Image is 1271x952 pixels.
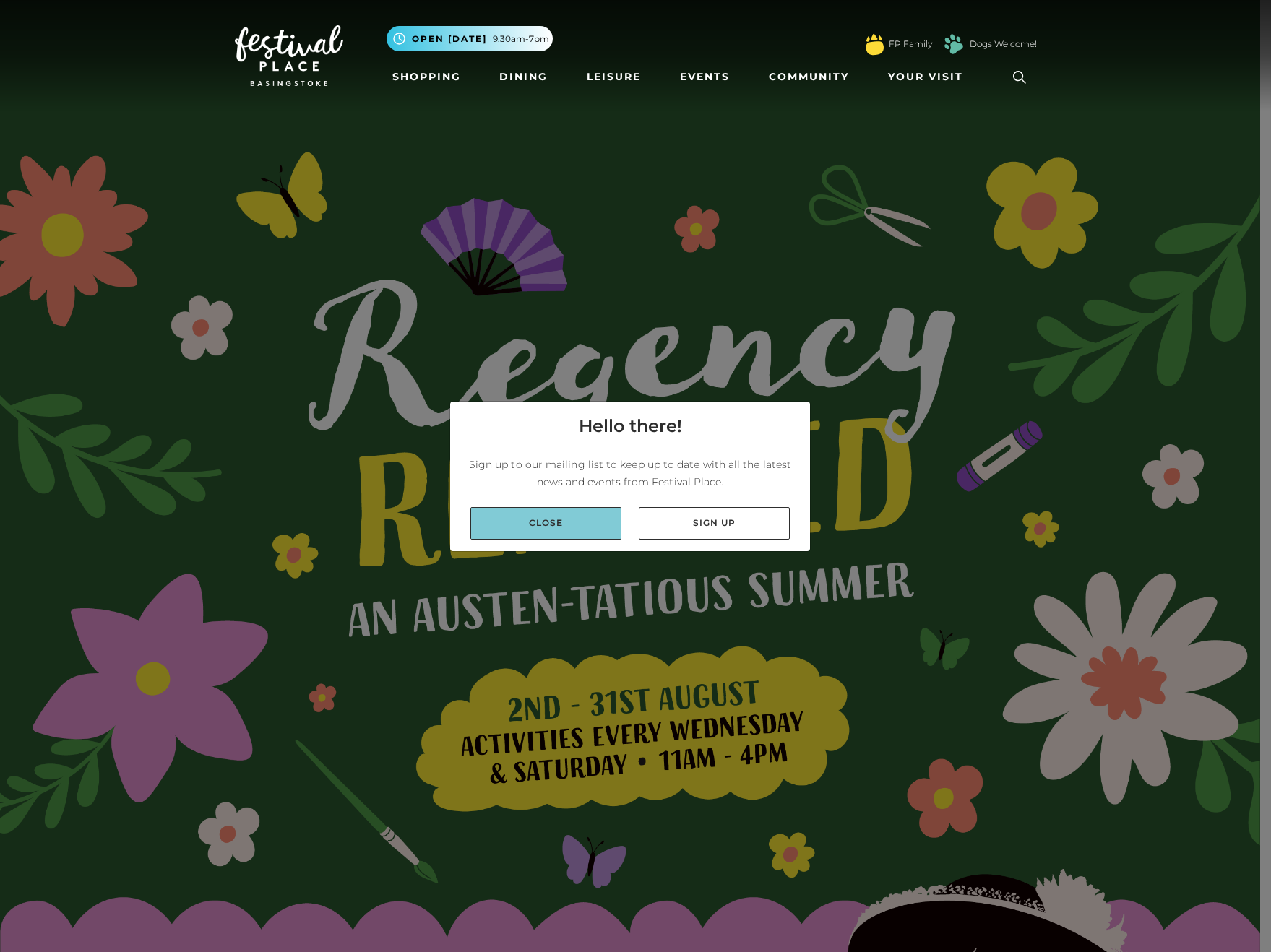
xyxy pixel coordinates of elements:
[493,33,549,46] span: 9.30am-7pm
[462,456,798,490] p: Sign up to our mailing list to keep up to date with all the latest news and events from Festival ...
[579,413,682,439] h4: Hello there!
[970,38,1037,51] a: Dogs Welcome!
[494,64,553,90] a: Dining
[235,25,343,86] img: Festival Place Logo
[639,507,790,540] a: Sign up
[470,507,621,540] a: Close
[889,38,932,51] a: FP Family
[581,64,647,90] a: Leisure
[882,64,976,90] a: Your Visit
[888,69,963,85] span: Your Visit
[387,26,553,51] button: Open [DATE] 9.30am-7pm
[387,64,467,90] a: Shopping
[763,64,855,90] a: Community
[412,33,487,46] span: Open [DATE]
[674,64,736,90] a: Events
